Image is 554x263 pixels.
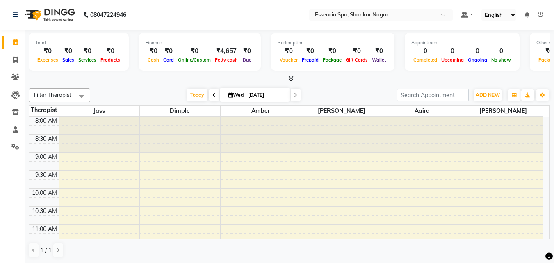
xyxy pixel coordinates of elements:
[397,89,469,101] input: Search Appointment
[370,46,388,56] div: ₹0
[439,46,466,56] div: 0
[140,106,220,116] span: Dimple
[474,89,502,101] button: ADD NEW
[176,57,213,63] span: Online/Custom
[411,39,513,46] div: Appointment
[161,46,176,56] div: ₹0
[278,39,388,46] div: Redemption
[411,46,439,56] div: 0
[241,57,253,63] span: Due
[60,57,76,63] span: Sales
[187,89,207,101] span: Today
[35,46,60,56] div: ₹0
[146,46,161,56] div: ₹0
[90,3,126,26] b: 08047224946
[439,57,466,63] span: Upcoming
[40,246,52,255] span: 1 / 1
[240,46,254,56] div: ₹0
[213,46,240,56] div: ₹4,657
[489,46,513,56] div: 0
[466,46,489,56] div: 0
[344,46,370,56] div: ₹0
[463,106,544,116] span: [PERSON_NAME]
[278,57,300,63] span: Voucher
[146,57,161,63] span: Cash
[213,57,240,63] span: Petty cash
[34,91,71,98] span: Filter Therapist
[300,46,321,56] div: ₹0
[60,46,76,56] div: ₹0
[176,46,213,56] div: ₹0
[98,46,122,56] div: ₹0
[370,57,388,63] span: Wallet
[146,39,254,46] div: Finance
[34,171,59,179] div: 9:30 AM
[30,225,59,233] div: 11:00 AM
[21,3,77,26] img: logo
[246,89,287,101] input: 2025-09-03
[76,57,98,63] span: Services
[226,92,246,98] span: Wed
[161,57,176,63] span: Card
[300,57,321,63] span: Prepaid
[466,57,489,63] span: Ongoing
[98,57,122,63] span: Products
[35,57,60,63] span: Expenses
[301,106,382,116] span: [PERSON_NAME]
[321,57,344,63] span: Package
[382,106,463,116] span: Aaira
[221,106,301,116] span: Amber
[321,46,344,56] div: ₹0
[489,57,513,63] span: No show
[29,106,59,114] div: Therapist
[34,153,59,161] div: 9:00 AM
[278,46,300,56] div: ₹0
[411,57,439,63] span: Completed
[476,92,500,98] span: ADD NEW
[76,46,98,56] div: ₹0
[34,117,59,125] div: 8:00 AM
[30,207,59,215] div: 10:30 AM
[35,39,122,46] div: Total
[59,106,139,116] span: Jass
[344,57,370,63] span: Gift Cards
[34,135,59,143] div: 8:30 AM
[30,189,59,197] div: 10:00 AM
